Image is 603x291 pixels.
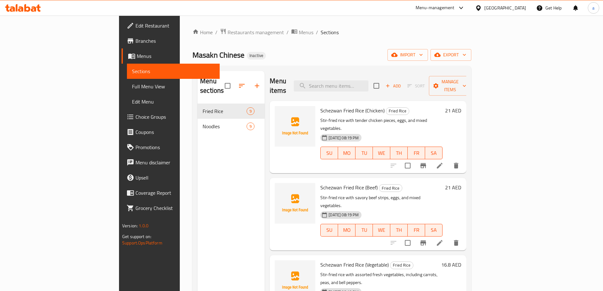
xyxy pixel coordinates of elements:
button: WE [373,147,390,159]
a: Sections [127,64,220,79]
a: Edit Restaurant [122,18,220,33]
h2: Menu items [270,76,286,95]
nav: breadcrumb [192,28,471,36]
button: delete [449,158,464,173]
span: Noodles [203,123,247,130]
img: Schezwan Fried Rice (Beef) [275,183,315,224]
span: 9 [247,108,254,114]
h6: 16.8 AED [441,260,461,269]
span: Select to update [401,159,414,172]
button: TH [390,147,408,159]
h6: 21 AED [445,106,461,115]
a: Edit Menu [127,94,220,109]
span: TU [358,225,370,235]
h6: 21 AED [445,183,461,192]
span: SU [323,225,336,235]
span: Schezwan Fried Rice (Chicken) [320,106,385,115]
button: TU [355,147,373,159]
span: FR [410,149,423,158]
a: Edit menu item [436,162,443,169]
div: items [247,123,254,130]
li: / [286,28,289,36]
p: Stir-fried rice with assorted fresh vegetables, including carrots, peas, and bell peppers. [320,271,439,287]
span: import [393,51,423,59]
a: Full Menu View [127,79,220,94]
span: Fried Rice [390,262,413,269]
span: Sections [321,28,339,36]
a: Edit menu item [436,239,443,247]
button: SU [320,147,338,159]
span: TH [393,225,405,235]
span: WE [375,225,388,235]
span: Promotions [135,143,215,151]
button: SA [425,147,443,159]
p: Stir-fried rice with savory beef strips, eggs, and mixed vegetables. [320,194,443,210]
span: Add [385,82,402,90]
button: Manage items [429,76,471,96]
span: Fried Rice [203,107,247,115]
a: Menus [291,28,313,36]
div: Fried Rice9 [198,104,265,119]
button: MO [338,224,355,237]
span: Version: [122,222,138,230]
span: [DATE] 08:19 PM [326,212,361,218]
span: Select to update [401,236,414,250]
a: Restaurants management [220,28,284,36]
span: MO [341,149,353,158]
a: Coupons [122,124,220,140]
a: Branches [122,33,220,48]
a: Coverage Report [122,185,220,200]
span: export [436,51,466,59]
span: Select all sections [221,79,234,92]
button: Branch-specific-item [416,158,431,173]
span: Grocery Checklist [135,204,215,212]
span: SA [428,225,440,235]
a: Promotions [122,140,220,155]
button: FR [408,147,425,159]
button: WE [373,224,390,237]
a: Menu disclaimer [122,155,220,170]
span: SU [323,149,336,158]
span: Schezwan Fried Rice (Beef) [320,183,378,192]
button: import [387,49,428,61]
span: SA [428,149,440,158]
a: Grocery Checklist [122,200,220,216]
span: Menus [299,28,313,36]
a: Upsell [122,170,220,185]
div: Inactive [247,52,266,60]
button: Branch-specific-item [416,235,431,250]
span: 9 [247,123,254,130]
span: Fried Rice [386,107,409,115]
span: Edit Restaurant [135,22,215,29]
span: Add item [383,81,403,91]
li: / [316,28,318,36]
span: a [592,4,594,11]
button: delete [449,235,464,250]
span: Select section [370,79,383,92]
span: Sort sections [234,78,249,93]
span: Select section first [403,81,429,91]
span: Menu disclaimer [135,159,215,166]
span: MO [341,225,353,235]
div: [GEOGRAPHIC_DATA] [484,4,526,11]
div: Noodles9 [198,119,265,134]
button: FR [408,224,425,237]
span: Full Menu View [132,83,215,90]
span: Manage items [434,78,466,94]
span: Inactive [247,53,266,58]
span: 1.0.0 [139,222,148,230]
span: WE [375,149,388,158]
img: Schezwan Fried Rice (Chicken) [275,106,315,147]
span: Restaurants management [228,28,284,36]
span: [DATE] 08:19 PM [326,135,361,141]
span: Schezwan Fried Rice (Vegetable) [320,260,389,269]
p: Stir-fried rice with tender chicken pieces, eggs, and mixed vegetables. [320,117,443,132]
button: MO [338,147,355,159]
button: Add section [249,78,265,93]
span: FR [410,225,423,235]
button: SU [320,224,338,237]
span: Coverage Report [135,189,215,197]
span: Get support on: [122,232,151,241]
